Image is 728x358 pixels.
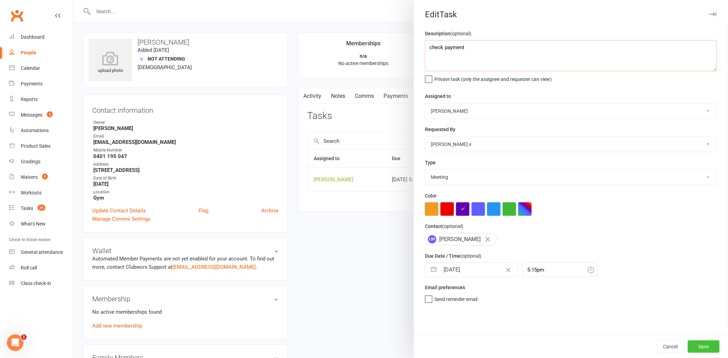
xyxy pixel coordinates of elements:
span: 2 [42,174,48,180]
div: Calendar [21,65,40,71]
div: Edit Task [414,10,728,19]
div: Messages [21,112,42,118]
div: Reports [21,97,38,102]
label: Description [425,30,471,37]
label: Email preferences [425,284,465,291]
div: Class check-in [21,281,51,286]
iframe: Intercom live chat [7,334,23,351]
div: Product Sales [21,143,50,149]
a: Payments [9,76,73,92]
a: Product Sales [9,138,73,154]
a: Roll call [9,260,73,276]
label: Assigned to [425,92,451,100]
div: Workouts [21,190,41,195]
a: Gradings [9,154,73,169]
button: Cancel [658,340,684,353]
a: Calendar [9,61,73,76]
a: Reports [9,92,73,107]
div: People [21,50,36,55]
span: LM [428,235,436,244]
div: Waivers [21,174,38,180]
div: Payments [21,81,42,86]
span: 24 [38,205,45,211]
a: Waivers 2 [9,169,73,185]
span: Private task (only the assignee and requester can view) [434,74,552,82]
label: Type [425,159,436,166]
div: [PERSON_NAME] [425,233,497,246]
textarea: check payment [425,40,717,71]
a: Tasks 24 [9,201,73,216]
label: Color [425,192,437,200]
label: Due Date / Time [425,252,481,260]
div: Roll call [21,265,37,270]
span: Send reminder email [434,294,478,302]
small: (optional) [442,223,463,229]
a: What's New [9,216,73,232]
span: 5 [47,111,53,117]
small: (optional) [450,31,471,36]
a: Clubworx [8,7,26,24]
small: (optional) [460,253,481,259]
label: Contact [425,222,463,230]
a: General attendance kiosk mode [9,245,73,260]
div: Dashboard [21,34,45,40]
div: Gradings [21,159,40,164]
a: Messages 5 [9,107,73,123]
a: Workouts [9,185,73,201]
label: Requested By [425,126,455,133]
a: People [9,45,73,61]
a: Automations [9,123,73,138]
a: Class kiosk mode [9,276,73,291]
span: 1 [21,334,27,340]
div: Tasks [21,205,33,211]
button: Save [688,340,720,353]
a: Dashboard [9,29,73,45]
div: What's New [21,221,46,227]
button: Clear Date [502,263,514,276]
div: General attendance [21,249,63,255]
div: Automations [21,128,49,133]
